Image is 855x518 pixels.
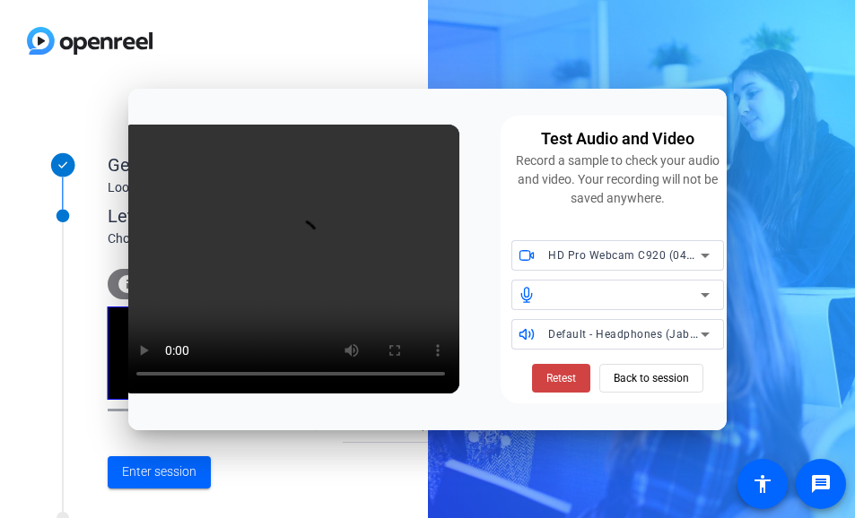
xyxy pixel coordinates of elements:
div: Get Ready! [108,151,467,178]
span: Back to session [614,361,689,395]
div: Choose your settings [108,229,503,248]
mat-icon: accessibility [752,473,773,495]
button: Back to session [599,364,703,393]
span: HD Pro Webcam C920 (046d:082d) [548,247,734,262]
div: Test Audio and Video [541,126,694,151]
span: Retest [546,370,576,386]
button: Retest [532,364,590,393]
div: Record a sample to check your audio and video. Your recording will not be saved anywhere. [511,151,724,208]
span: Enter session [122,462,196,481]
span: Default - Headphones (Jabra Speak 710) [548,326,763,341]
mat-icon: info [117,273,138,295]
mat-icon: message [810,473,832,495]
div: Looks like you've been invited to join [108,178,467,197]
div: Let's get connected. [108,203,503,229]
